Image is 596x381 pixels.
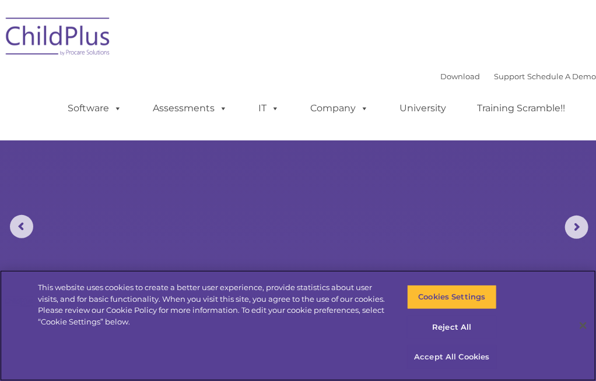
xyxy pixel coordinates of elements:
a: University [388,97,458,120]
a: Assessments [141,97,239,120]
button: Reject All [407,315,496,340]
a: Schedule A Demo [527,72,596,81]
a: Software [56,97,134,120]
a: Support [494,72,525,81]
font: | [440,72,596,81]
a: IT [247,97,291,120]
a: Training Scramble!! [465,97,577,120]
button: Close [570,313,596,338]
button: Cookies Settings [407,285,496,309]
div: This website uses cookies to create a better user experience, provide statistics about user visit... [38,282,390,327]
button: Accept All Cookies [407,345,496,369]
a: Company [299,97,380,120]
a: Download [440,72,480,81]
